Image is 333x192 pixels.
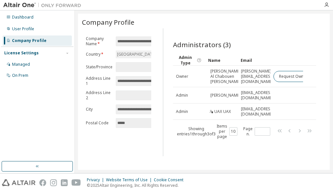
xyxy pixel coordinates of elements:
[86,52,112,57] label: Country
[12,15,33,20] div: Dashboard
[273,71,328,82] button: Request Owner Change
[82,18,134,27] span: Company Profile
[12,73,28,78] div: On Prem
[86,107,112,112] label: City
[217,124,237,139] span: Items per page
[176,109,188,114] span: Admin
[2,179,35,186] img: altair_logo.svg
[86,90,112,101] label: Address Line 2
[86,120,112,126] label: Postal Code
[208,55,235,65] div: Name
[241,90,274,101] span: [EMAIL_ADDRESS][DOMAIN_NAME]
[241,55,268,65] div: Email
[4,50,39,56] div: License Settings
[241,69,274,84] span: [PERSON_NAME][EMAIL_ADDRESS][DOMAIN_NAME]
[72,179,81,186] img: youtube.svg
[12,26,34,32] div: User Profile
[243,126,270,137] span: Page n.
[173,40,231,49] span: Administrators (3)
[241,106,274,117] span: [EMAIL_ADDRESS][DOMAIN_NAME]
[176,55,195,66] span: Admin Type
[87,183,187,188] p: © 2025 Altair Engineering, Inc. All Rights Reserved.
[210,93,241,98] span: [PERSON_NAME]
[106,177,154,183] div: Website Terms of Use
[3,2,85,8] img: Altair One
[86,76,112,86] label: Address Line 1
[231,129,236,134] button: 10
[116,50,158,58] div: [GEOGRAPHIC_DATA]
[87,177,106,183] div: Privacy
[39,179,46,186] img: facebook.svg
[214,109,231,114] span: UAX UAX
[86,64,112,70] label: State/Province
[12,38,47,43] div: Company Profile
[61,179,68,186] img: linkedin.svg
[50,179,57,186] img: instagram.svg
[177,126,216,137] span: Showing entries 1 through 3 of 3
[176,74,188,79] span: Owner
[116,51,157,58] div: [GEOGRAPHIC_DATA]
[176,93,188,98] span: Admin
[12,62,30,67] div: Managed
[154,177,187,183] div: Cookie Consent
[210,69,241,84] span: [PERSON_NAME] Al Chabouen [PERSON_NAME]
[86,36,112,47] label: Company Name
